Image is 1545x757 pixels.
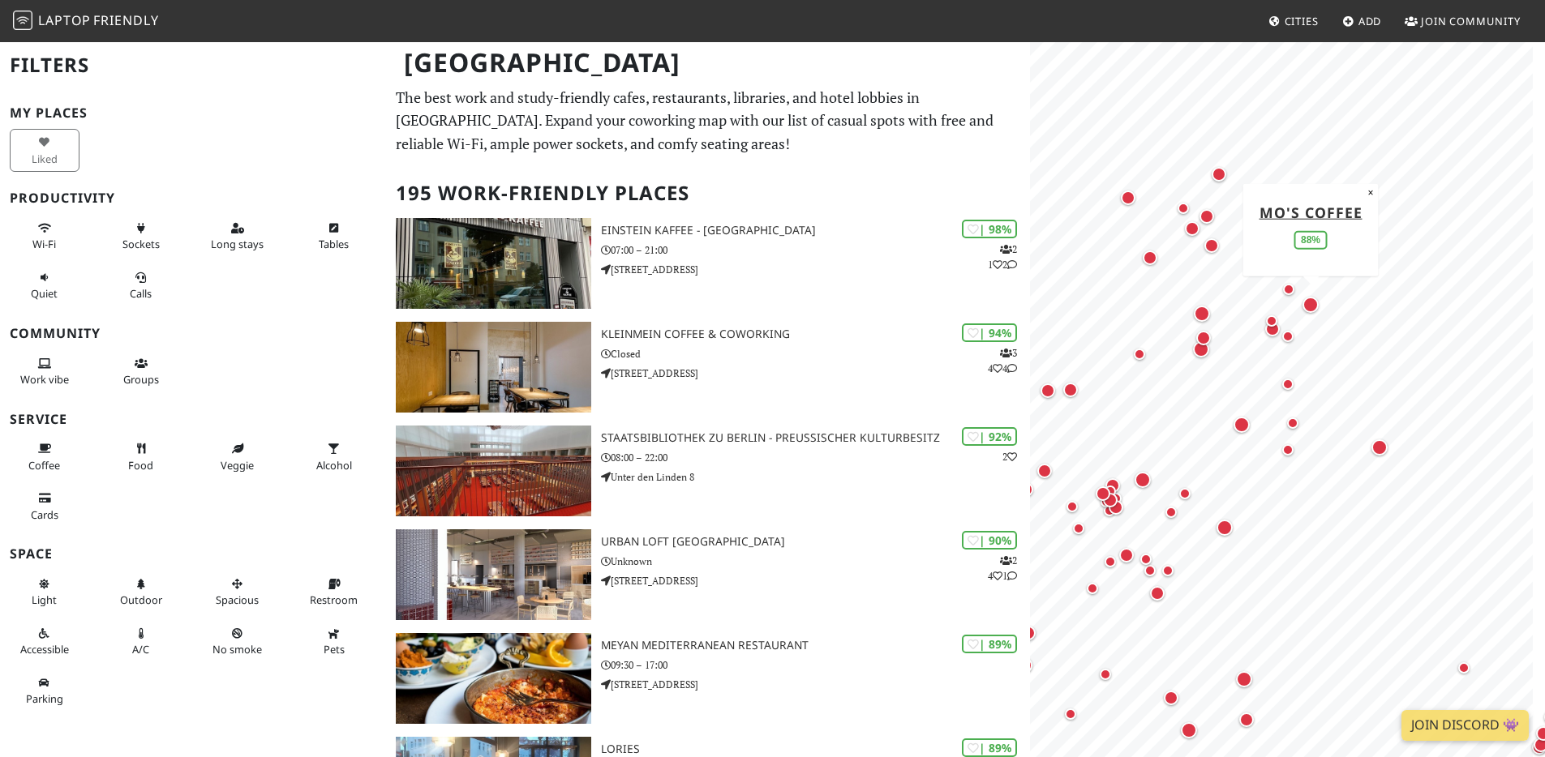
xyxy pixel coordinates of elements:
[988,553,1017,584] p: 2 4 1
[1336,6,1388,36] a: Add
[10,412,376,427] h3: Service
[601,431,1030,445] h3: Staatsbibliothek zu Berlin - Preußischer Kulturbesitz
[122,237,160,251] span: Power sockets
[1102,475,1123,496] div: Map marker
[1100,501,1119,520] div: Map marker
[20,372,69,387] span: People working
[601,677,1030,692] p: [STREET_ADDRESS]
[203,215,273,258] button: Long stays
[386,633,1030,724] a: Meyan Mediterranean Restaurant | 89% Meyan Mediterranean Restaurant 09:30 – 17:00 [STREET_ADDRESS]
[123,372,159,387] span: Group tables
[319,237,349,251] span: Work-friendly tables
[1174,199,1193,218] div: Map marker
[601,573,1030,588] p: [STREET_ADDRESS]
[26,691,63,706] span: Parking
[38,11,91,29] span: Laptop
[396,169,1020,218] h2: 195 Work-Friendly Places
[601,469,1030,485] p: Unter den Linden 8
[212,642,262,656] span: Smoke free
[1196,206,1217,227] div: Map marker
[20,642,69,656] span: Accessible
[32,592,57,607] span: Natural light
[1285,14,1319,28] span: Cities
[601,657,1030,673] p: 09:30 – 17:00
[128,458,153,473] span: Food
[988,345,1017,376] p: 3 4 4
[221,458,254,473] span: Veggie
[106,264,176,307] button: Calls
[1283,413,1303,433] div: Map marker
[601,450,1030,465] p: 08:00 – 22:00
[10,620,79,663] button: Accessible
[10,215,79,258] button: Wi-Fi
[93,11,158,29] span: Friendly
[1140,561,1160,580] div: Map marker
[1358,14,1382,28] span: Add
[1454,658,1474,678] div: Map marker
[1097,492,1116,511] div: Map marker
[1278,374,1298,394] div: Map marker
[299,571,369,614] button: Restroom
[1262,6,1325,36] a: Cities
[132,642,149,656] span: Air conditioned
[601,554,1030,569] p: Unknown
[1158,561,1178,580] div: Map marker
[1230,413,1253,436] div: Map marker
[1401,710,1529,741] a: Join Discord 👾
[1363,183,1379,201] button: Close popup
[13,7,159,36] a: LaptopFriendly LaptopFriendly
[1262,319,1283,340] div: Map marker
[1294,230,1327,249] div: 88%
[391,41,1027,85] h1: [GEOGRAPHIC_DATA]
[601,742,1030,756] h3: Lories
[130,286,152,301] span: Video/audio calls
[1193,327,1214,349] div: Map marker
[601,262,1030,277] p: [STREET_ADDRESS]
[31,507,58,522] span: Credit cards
[10,485,79,528] button: Cards
[10,190,376,206] h3: Productivity
[396,529,591,620] img: URBAN LOFT Berlin
[10,326,376,341] h3: Community
[106,215,176,258] button: Sockets
[1278,440,1298,460] div: Map marker
[1062,497,1082,516] div: Map marker
[299,215,369,258] button: Tables
[10,264,79,307] button: Quiet
[1101,481,1120,501] div: Map marker
[1278,327,1298,346] div: Map marker
[1060,379,1081,400] div: Map marker
[601,327,1030,341] h3: KleinMein Coffee & Coworking
[216,592,259,607] span: Spacious
[1208,164,1230,185] div: Map marker
[1101,552,1120,571] div: Map marker
[203,435,273,478] button: Veggie
[31,286,58,301] span: Quiet
[1083,579,1102,598] div: Map marker
[1262,311,1281,331] div: Map marker
[396,426,591,516] img: Staatsbibliothek zu Berlin - Preußischer Kulturbesitz
[1213,516,1236,539] div: Map marker
[1191,302,1213,325] div: Map marker
[10,669,79,712] button: Parking
[120,592,162,607] span: Outdoor area
[396,218,591,309] img: Einstein Kaffee - Charlottenburg
[1092,483,1114,504] div: Map marker
[386,529,1030,620] a: URBAN LOFT Berlin | 90% 241 URBAN LOFT [GEOGRAPHIC_DATA] Unknown [STREET_ADDRESS]
[28,458,60,473] span: Coffee
[10,350,79,393] button: Work vibe
[299,620,369,663] button: Pets
[1130,344,1149,364] div: Map marker
[1279,280,1298,299] div: Map marker
[1236,709,1257,730] div: Map marker
[10,571,79,614] button: Light
[386,426,1030,516] a: Staatsbibliothek zu Berlin - Preußischer Kulturbesitz | 92% 2 Staatsbibliothek zu Berlin - Preußi...
[601,346,1030,361] p: Closed
[1190,338,1212,361] div: Map marker
[601,535,1030,549] h3: URBAN LOFT [GEOGRAPHIC_DATA]
[962,427,1017,446] div: | 92%
[396,86,1020,156] p: The best work and study-friendly cafes, restaurants, libraries, and hotel lobbies in [GEOGRAPHIC_...
[1069,519,1088,538] div: Map marker
[1299,293,1322,316] div: Map marker
[396,322,591,413] img: KleinMein Coffee & Coworking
